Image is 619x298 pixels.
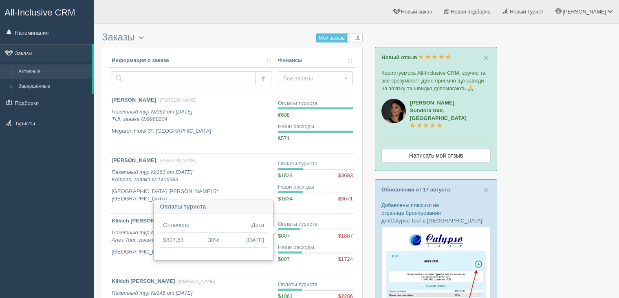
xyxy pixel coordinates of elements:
[510,9,544,15] span: Новый турист
[278,244,353,251] div: Наши расходы
[112,218,175,224] b: Klikich [PERSON_NAME]
[278,220,353,228] div: Оплаты туриста
[176,279,215,284] span: / [PERSON_NAME]
[15,64,92,79] a: Активные
[102,32,363,43] h3: Заказы
[278,135,290,141] span: €571
[108,214,275,274] a: Klikich [PERSON_NAME] / [PERSON_NAME] Пакетный тур №346 от [DATE]Anex Tour, заявка №11617543 [GEO...
[112,278,175,284] b: Klikich [PERSON_NAME]
[451,9,491,15] span: Новая подборка
[112,109,192,122] i: Пакетный тур №362 от [DATE] TUI, заявка №9988204
[222,218,267,233] td: Дата
[381,201,491,225] p: Добавлены плюсики на странице бронирования для :
[338,256,353,263] span: $1724
[112,57,271,64] a: Информация о заказе
[338,172,353,180] span: $3683
[205,232,222,247] td: 30%
[278,160,353,168] div: Оплаты туриста
[112,169,192,183] i: Пакетный тур №361 от [DATE] Kompas, заявка №1406383
[278,57,353,64] a: Финансы
[278,256,290,262] span: $807
[158,158,196,163] span: / [PERSON_NAME]
[278,172,293,178] span: $1834
[278,123,353,131] div: Наши расходы
[112,97,156,103] b: [PERSON_NAME]
[112,157,156,163] b: [PERSON_NAME]
[112,71,256,85] input: Поиск по номеру заказа, ФИО или паспорту туриста
[112,127,271,135] p: Megaron Hotel 3*, [GEOGRAPHIC_DATA]
[112,188,271,203] p: [GEOGRAPHIC_DATA] [PERSON_NAME] 5*, [GEOGRAPHIC_DATA]
[390,218,482,224] a: Calypso Tour в [GEOGRAPHIC_DATA]
[278,196,293,202] span: $1834
[401,9,432,15] span: Новый заказ
[112,248,271,256] p: [GEOGRAPHIC_DATA] , [GEOGRAPHIC_DATA]
[4,7,75,18] span: All-Inclusive CRM
[278,112,290,118] span: €608
[158,98,196,102] span: / [PERSON_NAME]
[381,149,491,162] a: Написать мой отзыв
[338,195,353,203] span: $3671
[222,232,267,247] td: [DATE]
[278,71,353,85] button: Все заказы
[484,53,489,62] button: Close
[562,9,606,15] span: [PERSON_NAME]
[108,93,275,153] a: [PERSON_NAME] / [PERSON_NAME] Пакетный тур №362 от [DATE]TUI, заявка №9988204 Megaron Hotel 3*, [...
[283,74,342,82] span: Все заказы
[160,218,205,233] td: Оплачено
[278,281,353,289] div: Оплаты туриста
[15,79,92,94] a: Завершённые
[317,34,350,42] label: Мои заказы
[112,229,192,243] i: Пакетный тур №346 от [DATE] Anex Tour, заявка №11617543
[410,100,467,129] a: [PERSON_NAME]Sundora tour, [GEOGRAPHIC_DATA]
[338,232,353,240] span: $1887
[160,203,206,210] b: Оплаты туриста
[0,0,93,23] a: All-Inclusive CRM
[484,186,489,194] button: Close
[278,183,353,191] div: Наши расходы
[278,233,290,239] span: $807
[381,187,450,193] a: Обновления от 17 августа
[160,232,205,247] td: $807,63
[381,69,491,92] p: Користуємось All-Inclusive CRM, зручно та все зрозуміло! І дуже приємно що завжди на зв’язку та ш...
[381,54,451,60] a: Новый отзыв
[484,53,489,62] span: ×
[108,153,275,213] a: [PERSON_NAME] / [PERSON_NAME] Пакетный тур №361 от [DATE]Kompas, заявка №1406383 [GEOGRAPHIC_DATA...
[278,100,353,107] div: Оплаты туриста
[484,185,489,195] span: ×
